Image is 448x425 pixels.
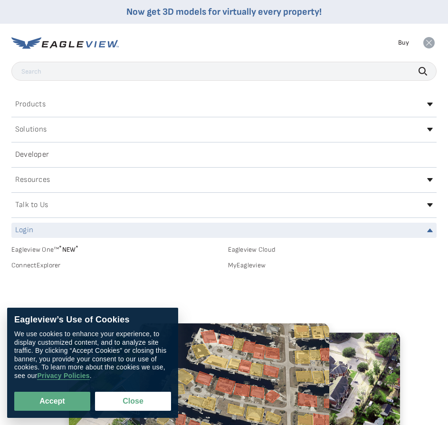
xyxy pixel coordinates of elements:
[59,246,78,254] span: NEW
[11,147,437,162] a: Developer
[14,315,171,325] div: Eagleview’s Use of Cookies
[11,261,220,270] a: ConnectExplorer
[15,151,49,159] h2: Developer
[228,246,437,254] a: Eagleview Cloud
[14,392,90,411] button: Accept
[14,330,171,380] div: We use cookies to enhance your experience, to display customized content, and to analyze site tra...
[15,227,33,234] h2: Login
[11,62,437,81] input: Search
[15,101,46,108] h2: Products
[228,261,437,270] a: MyEagleview
[126,6,322,18] a: Now get 3D models for virtually every property!
[11,243,220,254] a: Eagleview One™*NEW*
[15,126,47,133] h2: Solutions
[15,201,48,209] h2: Talk to Us
[37,372,89,380] a: Privacy Policies
[95,392,171,411] button: Close
[398,38,409,47] a: Buy
[15,176,50,184] h2: Resources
